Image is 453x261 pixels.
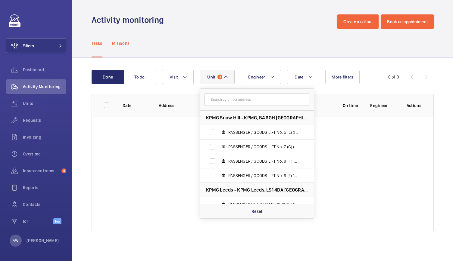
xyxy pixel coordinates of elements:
p: On time [340,103,361,109]
span: Visit [170,75,178,79]
span: Engineer [248,75,265,79]
span: PASSENGER / GOODS LIFT No. 8 (H) (13FLR), 17009996 [228,158,298,164]
p: Actions [407,103,421,109]
p: Engineer [370,103,397,109]
input: Search by unit or address [205,93,309,106]
span: PASSENGER LIFT 3 (4FLR), 88651558 [228,201,298,207]
div: 0 of 0 [388,74,399,80]
p: Tasks [92,40,102,46]
span: Invoicing [23,134,66,140]
p: [PERSON_NAME] [27,238,59,244]
span: Insurance items [23,168,59,174]
span: 3 [217,75,222,79]
span: Beta [53,218,61,224]
span: More filters [332,75,353,79]
button: Date [287,70,319,84]
button: Done [92,70,124,84]
button: Engineer [241,70,281,84]
span: Filters [23,43,34,49]
span: Unit [207,75,215,79]
p: Date [123,103,149,109]
p: AW [13,238,18,244]
h1: Activity monitoring [92,14,167,26]
span: IoT [23,218,53,224]
span: Dashboard [23,67,66,73]
button: To do [123,70,156,84]
span: PASSENGER / GOODS LIFT No. 7 (G) (13FLR), 57170702 [228,144,298,150]
button: Unit3 [200,70,235,84]
span: Date [295,75,303,79]
button: Book an appointment [381,14,434,29]
button: Visit [162,70,194,84]
span: PASSENGER / GOODS LIFT No. 5 (E) (13FLR), 60550945 [228,129,298,135]
span: 4 [61,168,66,173]
button: Filters [6,38,66,53]
button: More filters [325,70,360,84]
p: Missions [112,40,130,46]
span: KPMG Leeds - KPMG Leeds, LS1 4DA [GEOGRAPHIC_DATA] [206,187,308,193]
span: KPMG Snow Hill - KPMG, B4 6GH [GEOGRAPHIC_DATA] [206,115,308,121]
span: Activity Monitoring [23,84,66,90]
span: Units [23,100,66,106]
button: Create a callout [337,14,379,29]
p: Reset [251,208,263,214]
span: Requests [23,117,66,123]
p: Address [159,103,240,109]
span: Contacts [23,201,66,207]
span: PASSENGER / GOODS LIFT No. 6 (F) 13FLR), 15826922 [228,173,298,179]
span: Overtime [23,151,66,157]
span: Reports [23,185,66,191]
